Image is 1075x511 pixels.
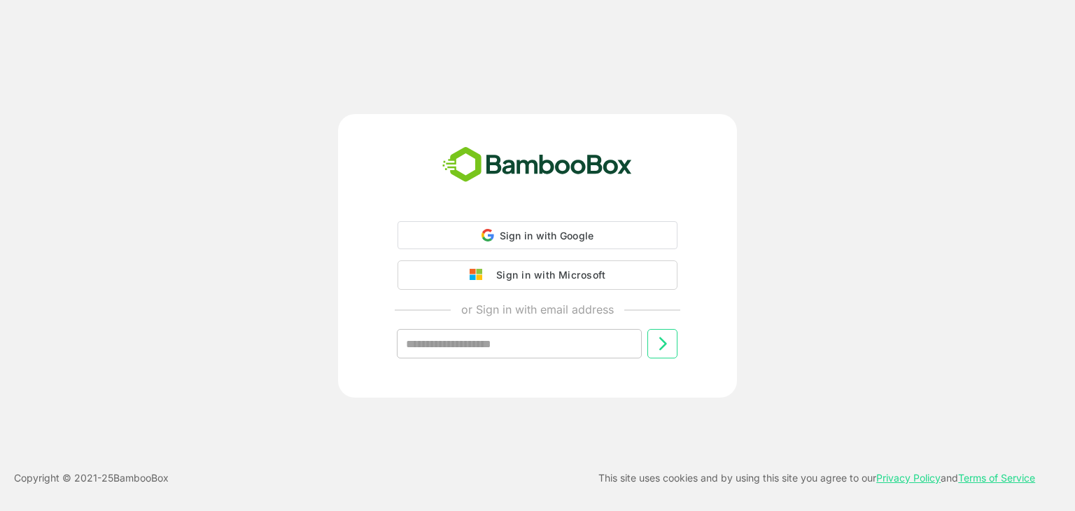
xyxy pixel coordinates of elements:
[598,470,1035,486] p: This site uses cookies and by using this site you agree to our and
[14,470,169,486] p: Copyright © 2021- 25 BambooBox
[461,301,614,318] p: or Sign in with email address
[398,260,677,290] button: Sign in with Microsoft
[489,266,605,284] div: Sign in with Microsoft
[470,269,489,281] img: google
[958,472,1035,484] a: Terms of Service
[435,142,640,188] img: bamboobox
[876,472,941,484] a: Privacy Policy
[500,230,594,241] span: Sign in with Google
[398,221,677,249] div: Sign in with Google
